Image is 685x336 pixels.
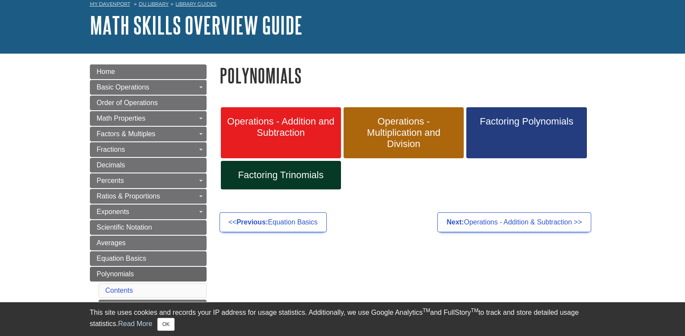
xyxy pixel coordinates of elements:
a: Fractions [90,142,207,157]
span: Factoring Trinomials [227,170,335,181]
a: Decimals [90,158,207,173]
a: Exponents [90,205,207,219]
span: Factoring Polynomials [473,116,580,127]
a: Factoring Polynomials [466,107,586,158]
span: Exponents [97,208,130,215]
span: Operations - Multiplication and Division [350,116,457,150]
a: Factoring Trinomials [221,161,341,189]
a: Basic Operations [90,80,207,95]
span: Averages [97,239,126,246]
div: This site uses cookies and records your IP address for usage statistics. Additionally, we use Goo... [90,307,596,331]
span: Scientific Notation [97,224,152,231]
strong: Next: [446,218,464,226]
span: Decimals [97,161,125,169]
a: Operations - Addition & Subtraction [99,300,207,325]
a: Library Guides [175,1,217,7]
span: Factors & Multiples [97,130,156,138]
span: Equation Basics [97,255,147,262]
a: <<Previous:Equation Basics [220,212,327,232]
button: Close [157,318,174,331]
a: Operations - Multiplication and Division [344,107,464,158]
a: Math Properties [90,111,207,126]
span: Operations - Addition and Subtraction [227,116,335,138]
h1: Polynomials [220,64,596,86]
sup: TM [471,307,478,314]
span: Percents [97,177,124,184]
span: Home [97,68,115,75]
a: DU Library [139,1,169,7]
a: Home [90,64,207,79]
a: Averages [90,236,207,250]
a: Next:Operations - Addition & Subtraction >> [437,212,591,232]
a: Scientific Notation [90,220,207,235]
sup: TM [423,307,430,314]
a: Math Skills Overview Guide [90,12,303,38]
a: Equation Basics [90,251,207,266]
span: Polynomials [97,270,134,278]
span: Basic Operations [97,83,150,91]
span: Fractions [97,146,125,153]
a: Percents [90,173,207,188]
a: Ratios & Proportions [90,189,207,204]
a: Contents [105,287,133,294]
span: Order of Operations [97,99,158,106]
a: Operations - Addition and Subtraction [221,107,341,158]
a: Read More [118,320,152,327]
strong: Previous: [236,218,268,226]
a: My Davenport [90,0,130,8]
span: Ratios & Proportions [97,192,160,200]
a: Polynomials [90,267,207,282]
a: Factors & Multiples [90,127,207,141]
a: Order of Operations [90,96,207,110]
span: Math Properties [97,115,146,122]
